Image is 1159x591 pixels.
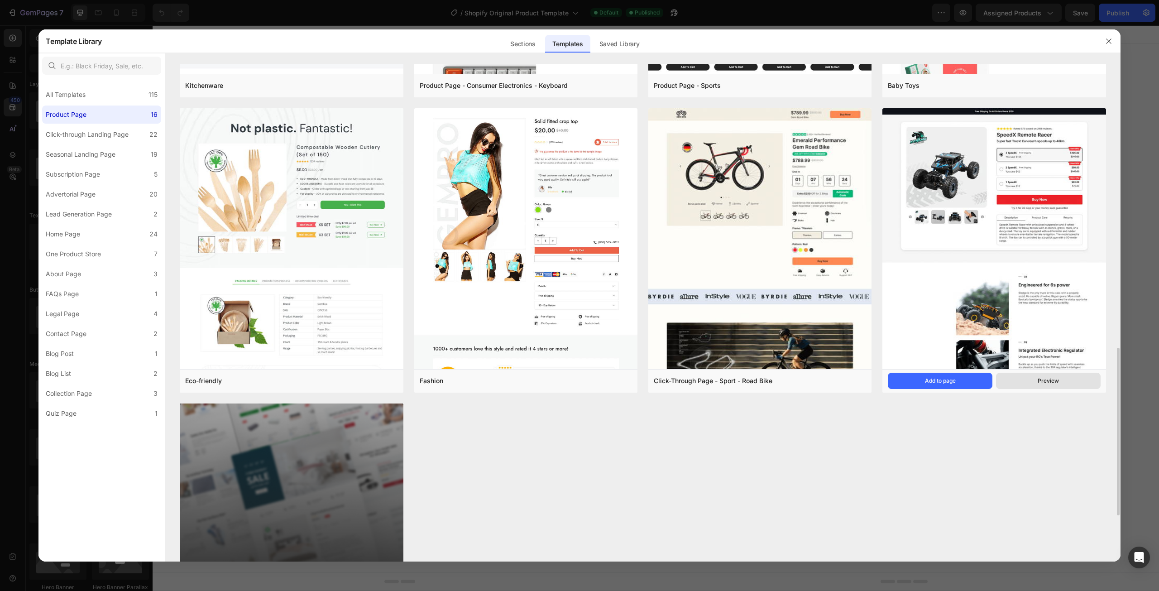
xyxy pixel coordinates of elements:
div: Eco-friendly [185,375,222,386]
div: Home Page [46,229,80,240]
div: All Templates [46,89,86,100]
div: Preview [1038,377,1059,385]
div: Product Page - Consumer Electronics - Keyboard [420,80,568,91]
div: 16 [151,109,158,120]
div: One Product Store [46,249,101,259]
h2: Template Library [46,29,101,53]
span: then drag & drop elements [536,159,604,168]
div: Subscription Page [46,169,100,180]
span: from URL or image [476,159,524,168]
div: Choose templates [406,148,460,158]
div: About Page [46,269,81,279]
div: Legal Page [46,308,79,319]
div: 2 [153,209,158,220]
div: 22 [149,129,158,140]
span: Shopify section: product-recommendations [450,85,570,96]
div: Generate layout [477,148,524,158]
span: inspired by CRO experts [402,159,464,168]
div: Click-Through Page - Sport - Road Bike [654,375,772,386]
div: 3 [153,388,158,399]
div: Product Page - Sports [654,80,721,91]
div: Click-through Landing Page [46,129,129,140]
div: 1 [155,288,158,299]
div: 2 [153,328,158,339]
div: Sections [503,35,542,53]
button: Add to page [888,373,992,389]
div: Quiz Page [46,408,77,419]
div: Templates [545,35,590,53]
div: 3 [153,269,158,279]
div: 2 [153,368,158,379]
div: 115 [148,89,158,100]
div: 19 [151,149,158,160]
button: Preview [996,373,1101,389]
div: Baby Toys [888,80,920,91]
div: 5 [154,169,158,180]
div: Kitchenware [185,80,223,91]
div: Seasonal Landing Page [46,149,115,160]
div: 7 [154,249,158,259]
div: 24 [149,229,158,240]
div: 1 [155,408,158,419]
div: Open Intercom Messenger [1128,547,1150,568]
div: Contact Page [46,328,86,339]
div: 1 [155,348,158,359]
div: Add blank section [543,148,599,158]
input: E.g.: Black Friday, Sale, etc. [42,57,161,75]
div: 20 [149,189,158,200]
span: Add section [482,128,525,137]
div: Blog Post [46,348,74,359]
div: Advertorial Page [46,189,96,200]
div: Product Page [46,109,86,120]
div: Blog List [46,368,71,379]
div: Lead Generation Page [46,209,112,220]
div: FAQs Page [46,288,79,299]
div: Fashion [420,375,443,386]
span: Shopify section: product-information [460,37,561,48]
div: Collection Page [46,388,92,399]
div: Add to page [925,377,956,385]
div: 4 [153,308,158,319]
div: Saved Library [592,35,647,53]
